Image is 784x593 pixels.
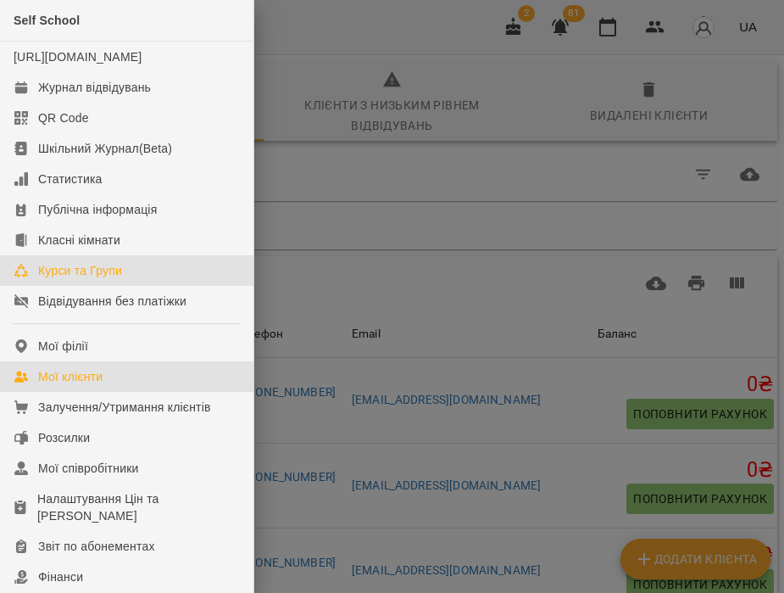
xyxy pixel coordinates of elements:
[38,460,139,477] div: Мої співробітники
[38,429,90,446] div: Розсилки
[38,232,120,249] div: Класні кімнати
[37,490,240,524] div: Налаштування Цін та [PERSON_NAME]
[38,568,83,585] div: Фінанси
[38,399,211,416] div: Залучення/Утримання клієнтів
[38,262,122,279] div: Курси та Групи
[38,538,155,555] div: Звіт по абонементах
[38,368,103,385] div: Мої клієнти
[38,338,88,355] div: Мої філії
[14,50,142,64] a: [URL][DOMAIN_NAME]
[38,293,186,310] div: Відвідування без платіжки
[14,14,80,27] span: Self School
[38,79,151,96] div: Журнал відвідувань
[38,201,157,218] div: Публічна інформація
[38,109,89,126] div: QR Code
[38,140,172,157] div: Шкільний Журнал(Beta)
[38,171,103,187] div: Статистика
